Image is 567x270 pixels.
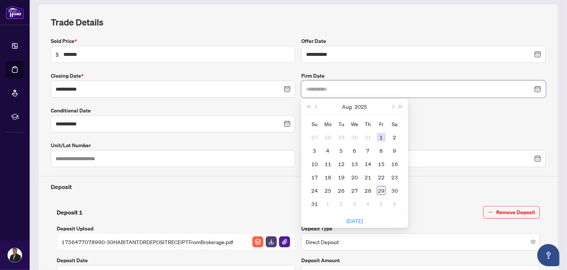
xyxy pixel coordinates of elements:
[390,146,399,155] div: 9
[337,173,346,182] div: 19
[335,157,348,171] td: 2025-08-12
[308,144,321,157] td: 2025-08-03
[57,225,295,233] label: Deposit Upload
[337,133,346,142] div: 29
[8,248,22,262] img: Profile Icon
[390,186,399,195] div: 30
[350,159,359,168] div: 13
[6,6,24,19] img: logo
[388,171,401,184] td: 2025-08-23
[375,144,388,157] td: 2025-08-08
[377,186,386,195] div: 29
[335,197,348,210] td: 2025-09-02
[51,37,295,45] label: Sold Price
[321,171,335,184] td: 2025-08-18
[51,72,295,80] label: Closing Date
[364,133,372,142] div: 31
[364,159,372,168] div: 14
[310,173,319,182] div: 17
[348,157,361,171] td: 2025-08-13
[301,256,540,264] label: Deposit Amount
[321,184,335,197] td: 2025-08-25
[337,159,346,168] div: 12
[56,50,59,58] span: $
[397,99,405,114] button: Next year (Control + right)
[348,184,361,197] td: 2025-08-27
[321,131,335,144] td: 2025-07-28
[335,184,348,197] td: 2025-08-26
[348,171,361,184] td: 2025-08-20
[301,107,546,115] label: Exclusive
[364,173,372,182] div: 21
[301,141,546,149] label: Mutual Release Date
[375,117,388,131] th: Fr
[310,159,319,168] div: 10
[304,99,312,114] button: Last year (Control + left)
[377,173,386,182] div: 22
[531,240,535,244] span: close-circle
[350,186,359,195] div: 27
[335,144,348,157] td: 2025-08-05
[388,197,401,210] td: 2025-09-06
[361,131,375,144] td: 2025-07-31
[321,144,335,157] td: 2025-08-04
[375,197,388,210] td: 2025-09-05
[348,117,361,131] th: We
[348,131,361,144] td: 2025-07-30
[308,197,321,210] td: 2025-08-31
[279,236,290,247] img: File Attachement
[308,184,321,197] td: 2025-08-24
[337,199,346,208] div: 2
[377,146,386,155] div: 8
[335,171,348,184] td: 2025-08-19
[310,133,319,142] div: 27
[388,144,401,157] td: 2025-08-09
[377,199,386,208] div: 5
[388,157,401,171] td: 2025-08-16
[335,117,348,131] th: Tu
[375,157,388,171] td: 2025-08-15
[265,236,277,248] button: File Download
[350,146,359,155] div: 6
[310,186,319,195] div: 24
[57,233,295,250] span: 1756477078990-30HABITANTDRDEPOSITRECEIPTFromBrokerage.pdfFile ArchiveFile DownloadFile Attachement
[279,236,291,248] button: File Attachement
[57,256,295,264] label: Deposit Date
[361,117,375,131] th: Th
[388,99,397,114] button: Next month (PageDown)
[537,244,560,266] button: Open asap
[346,217,363,224] a: [DATE]
[266,236,277,247] img: File Download
[252,236,264,248] button: File Archive
[301,72,546,80] label: Firm Date
[321,197,335,210] td: 2025-09-01
[51,141,295,149] label: Unit/Lot Number
[308,117,321,131] th: Su
[361,157,375,171] td: 2025-08-14
[375,171,388,184] td: 2025-08-22
[348,144,361,157] td: 2025-08-06
[377,133,386,142] div: 1
[337,186,346,195] div: 26
[308,171,321,184] td: 2025-08-17
[57,208,83,217] h4: Deposit 1
[390,199,399,208] div: 6
[355,99,367,114] button: Choose a year
[496,206,535,218] span: Remove Deposit
[252,236,263,247] img: File Archive
[324,146,332,155] div: 4
[51,182,546,191] h4: Deposit
[388,131,401,144] td: 2025-08-02
[348,197,361,210] td: 2025-09-03
[388,117,401,131] th: Sa
[324,199,332,208] div: 1
[364,199,372,208] div: 4
[488,210,493,215] span: minus
[361,171,375,184] td: 2025-08-21
[364,146,372,155] div: 7
[483,206,540,219] button: Remove Deposit
[375,131,388,144] td: 2025-08-01
[321,157,335,171] td: 2025-08-11
[337,146,346,155] div: 5
[308,157,321,171] td: 2025-08-10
